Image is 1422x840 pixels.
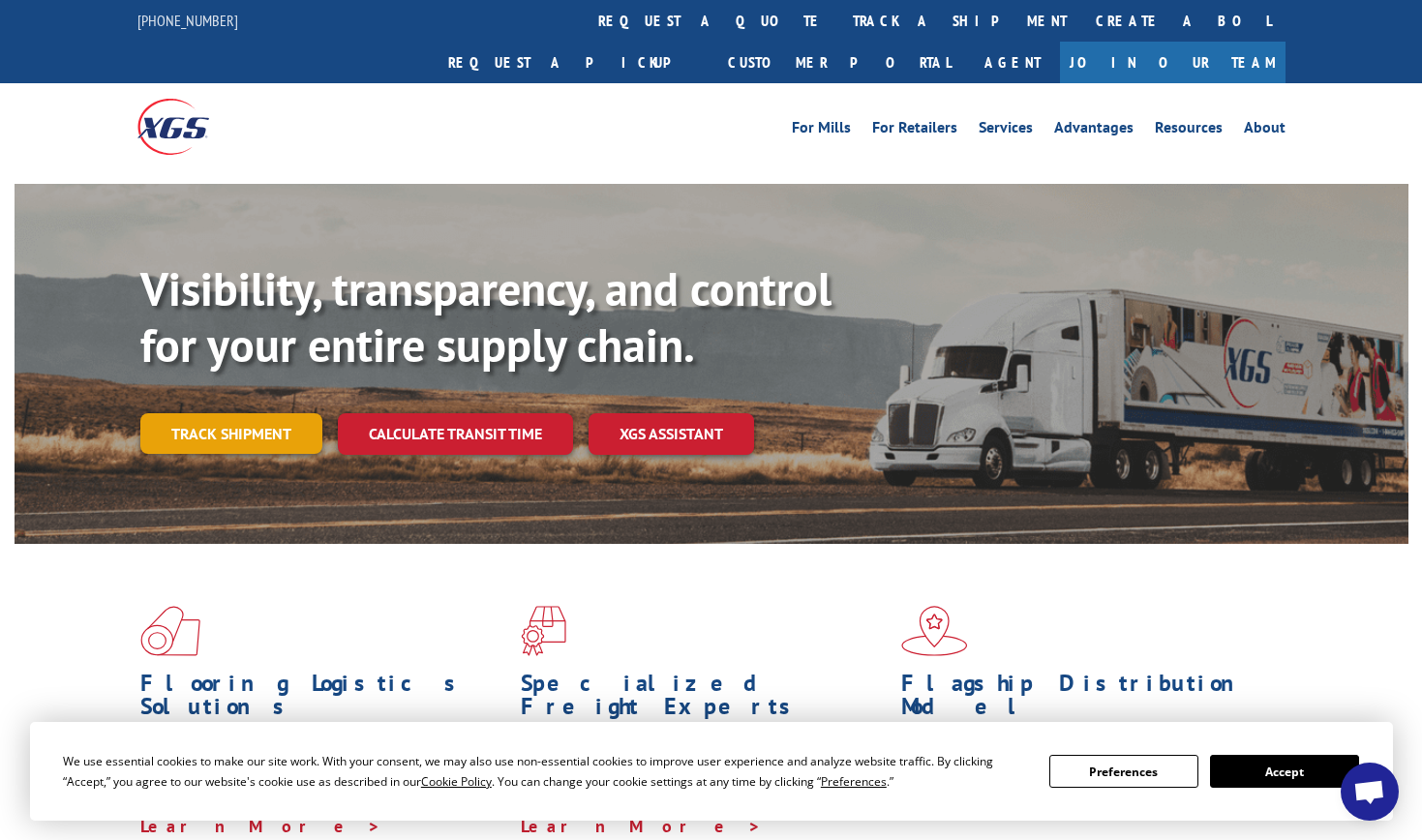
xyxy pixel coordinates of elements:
span: Preferences [821,773,887,790]
h1: Specialized Freight Experts [521,672,887,728]
a: [PHONE_NUMBER] [137,11,238,30]
img: xgs-icon-total-supply-chain-intelligence-red [140,606,200,656]
img: xgs-icon-focused-on-flooring-red [521,606,566,656]
a: XGS ASSISTANT [589,413,754,455]
a: Learn More > [140,815,381,837]
h1: Flooring Logistics Solutions [140,672,506,728]
b: Visibility, transparency, and control for your entire supply chain. [140,258,832,375]
div: Cookie Consent Prompt [30,722,1393,821]
a: Calculate transit time [338,413,573,455]
button: Preferences [1049,755,1198,788]
a: Resources [1155,120,1223,141]
a: Advantages [1054,120,1134,141]
a: For Retailers [872,120,957,141]
a: For Mills [792,120,851,141]
div: Open chat [1341,763,1399,821]
span: Cookie Policy [421,773,492,790]
a: Request a pickup [434,42,713,83]
a: Customer Portal [713,42,965,83]
a: Track shipment [140,413,322,454]
button: Accept [1210,755,1359,788]
div: We use essential cookies to make our site work. With your consent, we may also use non-essential ... [63,751,1026,792]
h1: Flagship Distribution Model [901,672,1267,728]
a: Learn More > [521,815,762,837]
img: xgs-icon-flagship-distribution-model-red [901,606,968,656]
a: Agent [965,42,1060,83]
a: Join Our Team [1060,42,1286,83]
a: About [1244,120,1286,141]
a: Services [979,120,1033,141]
